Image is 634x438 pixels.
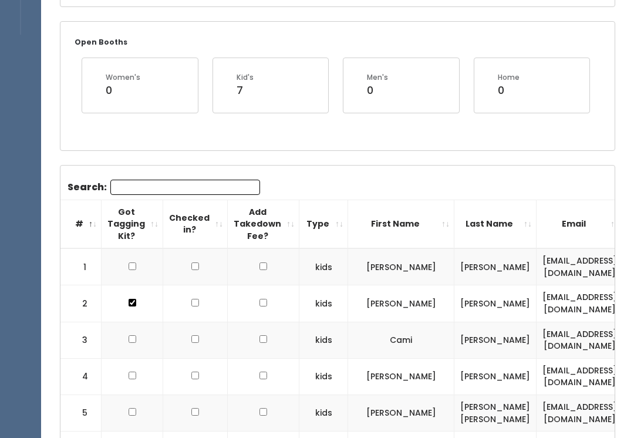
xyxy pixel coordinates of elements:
div: Kid's [237,73,254,83]
td: 5 [60,395,102,432]
td: [PERSON_NAME] [348,395,454,432]
th: First Name: activate to sort column ascending [348,200,454,249]
td: kids [299,359,348,395]
td: [EMAIL_ADDRESS][DOMAIN_NAME] [537,359,623,395]
th: Checked in?: activate to sort column ascending [163,200,228,249]
td: kids [299,249,348,286]
div: 0 [106,83,140,99]
div: Women's [106,73,140,83]
td: Cami [348,322,454,359]
td: 4 [60,359,102,395]
th: Email: activate to sort column ascending [537,200,623,249]
td: kids [299,286,348,322]
td: [EMAIL_ADDRESS][DOMAIN_NAME] [537,286,623,322]
td: [PERSON_NAME] [348,249,454,286]
td: 3 [60,322,102,359]
div: 7 [237,83,254,99]
td: 1 [60,249,102,286]
td: [PERSON_NAME] [348,359,454,395]
td: [PERSON_NAME] [454,322,537,359]
td: kids [299,395,348,432]
div: 0 [498,83,520,99]
label: Search: [68,180,260,196]
td: [PERSON_NAME] [348,286,454,322]
th: Got Tagging Kit?: activate to sort column ascending [102,200,163,249]
th: Last Name: activate to sort column ascending [454,200,537,249]
div: Home [498,73,520,83]
th: Add Takedown Fee?: activate to sort column ascending [228,200,299,249]
td: [EMAIL_ADDRESS][DOMAIN_NAME] [537,395,623,432]
td: [PERSON_NAME] [454,249,537,286]
td: [PERSON_NAME] [454,286,537,322]
th: Type: activate to sort column ascending [299,200,348,249]
div: 0 [367,83,388,99]
input: Search: [110,180,260,196]
th: #: activate to sort column descending [60,200,102,249]
td: kids [299,322,348,359]
td: [PERSON_NAME] [PERSON_NAME] [454,395,537,432]
td: [EMAIL_ADDRESS][DOMAIN_NAME] [537,322,623,359]
td: 2 [60,286,102,322]
small: Open Booths [75,38,127,48]
div: Men's [367,73,388,83]
td: [EMAIL_ADDRESS][DOMAIN_NAME] [537,249,623,286]
td: [PERSON_NAME] [454,359,537,395]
